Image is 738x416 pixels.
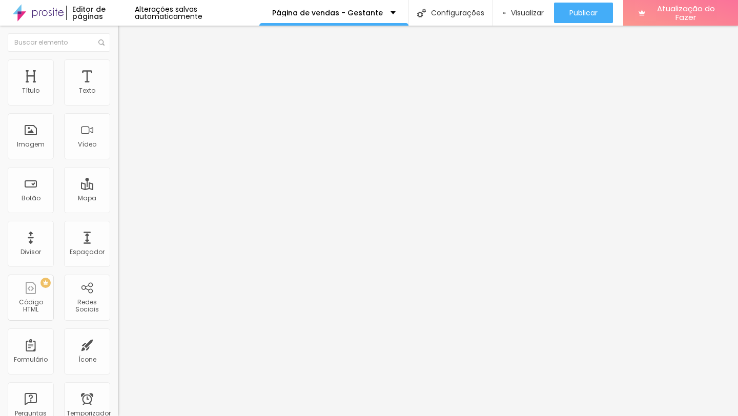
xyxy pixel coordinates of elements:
[554,3,613,23] button: Publicar
[135,4,202,22] font: Alterações salvas automaticamente
[17,140,45,149] font: Imagem
[78,194,96,202] font: Mapa
[493,3,554,23] button: Visualizar
[272,8,383,18] font: Página de vendas - Gestante
[70,247,105,256] font: Espaçador
[8,33,110,52] input: Buscar elemento
[431,8,484,18] font: Configurações
[19,298,43,314] font: Código HTML
[20,247,41,256] font: Divisor
[118,26,738,416] iframe: Editor
[72,4,106,22] font: Editor de páginas
[22,86,39,95] font: Título
[14,355,48,364] font: Formulário
[657,3,715,23] font: Atualização do Fazer
[417,9,426,17] img: Ícone
[75,298,99,314] font: Redes Sociais
[78,355,96,364] font: Ícone
[511,8,544,18] font: Visualizar
[22,194,40,202] font: Botão
[79,86,95,95] font: Texto
[98,39,105,46] img: Ícone
[503,9,506,17] img: view-1.svg
[78,140,96,149] font: Vídeo
[569,8,598,18] font: Publicar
